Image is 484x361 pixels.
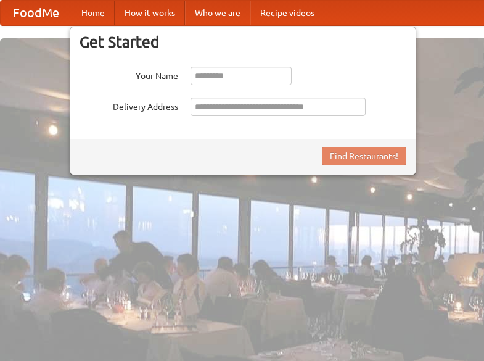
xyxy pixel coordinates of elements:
[80,33,406,51] h3: Get Started
[1,1,72,25] a: FoodMe
[115,1,185,25] a: How it works
[185,1,250,25] a: Who we are
[72,1,115,25] a: Home
[80,98,178,113] label: Delivery Address
[322,147,406,165] button: Find Restaurants!
[80,67,178,82] label: Your Name
[250,1,324,25] a: Recipe videos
